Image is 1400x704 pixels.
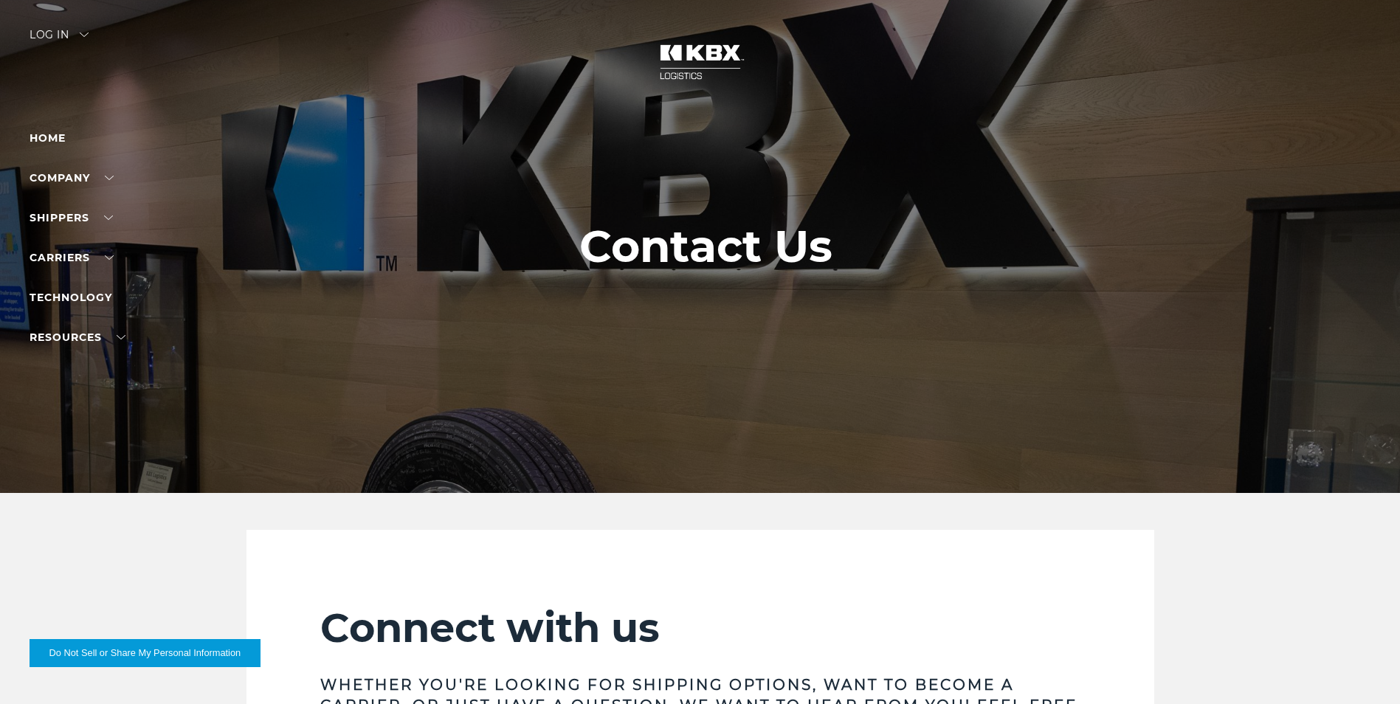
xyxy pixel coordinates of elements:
a: Carriers [30,251,114,264]
h1: Contact Us [579,221,832,272]
iframe: Chat Widget [1326,633,1400,704]
a: Technology [30,291,112,304]
a: SHIPPERS [30,211,113,224]
button: Do Not Sell or Share My Personal Information [30,639,261,667]
img: arrow [80,32,89,37]
div: Log in [30,30,89,51]
h2: Connect with us [320,604,1080,652]
a: Home [30,131,66,145]
a: Company [30,171,114,184]
a: RESOURCES [30,331,125,344]
img: kbx logo [645,30,756,94]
